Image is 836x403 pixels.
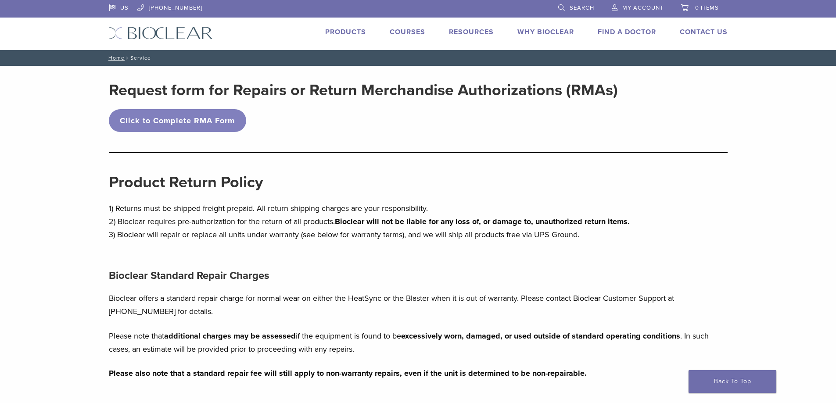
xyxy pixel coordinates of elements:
[517,28,574,36] a: Why Bioclear
[109,368,587,378] strong: Please also note that a standard repair fee will still apply to non-warranty repairs, even if the...
[164,331,296,341] strong: additional charges may be assessed
[449,28,494,36] a: Resources
[325,28,366,36] a: Products
[109,265,728,286] h4: Bioclear Standard Repair Charges
[125,56,130,60] span: /
[401,331,680,341] strong: excessively worn, damaged, or used outside of standard operating conditions
[109,173,263,192] strong: Product Return Policy
[689,370,776,393] a: Back To Top
[622,4,664,11] span: My Account
[109,329,728,356] p: Please note that if the equipment is found to be . In such cases, an estimate will be provided pr...
[390,28,425,36] a: Courses
[109,292,728,318] p: Bioclear offers a standard repair charge for normal wear on either the HeatSync or the Blaster wh...
[109,109,247,132] a: Click to Complete RMA Form
[106,55,125,61] a: Home
[109,81,618,100] strong: Request form for Repairs or Return Merchandise Authorizations (RMAs)
[680,28,728,36] a: Contact Us
[598,28,656,36] a: Find A Doctor
[335,217,630,226] strong: Bioclear will not be liable for any loss of, or damage to, unauthorized return items.
[570,4,594,11] span: Search
[109,202,728,241] p: 1) Returns must be shipped freight prepaid. All return shipping charges are your responsibility. ...
[102,50,734,66] nav: Service
[695,4,719,11] span: 0 items
[109,27,213,39] img: Bioclear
